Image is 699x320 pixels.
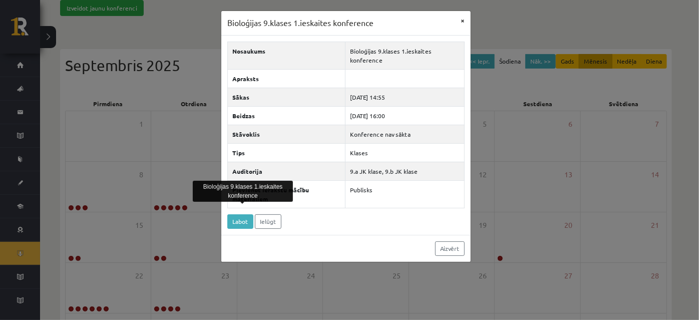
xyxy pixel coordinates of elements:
[228,106,345,125] th: Beidzas
[227,17,374,29] h3: Bioloģijas 9.klases 1.ieskaites konference
[345,42,464,69] td: Bioloģijas 9.klases 1.ieskaites konference
[345,180,464,208] td: Publisks
[435,241,465,256] a: Aizvērt
[345,88,464,106] td: [DATE] 14:55
[227,214,253,229] a: Labot
[345,106,464,125] td: [DATE] 16:00
[228,143,345,162] th: Tips
[345,143,464,162] td: Klases
[345,125,464,143] td: Konference nav sākta
[193,181,293,202] div: Bioloģijas 9.klases 1.ieskaites konference
[345,162,464,180] td: 9.a JK klase, 9.b JK klase
[228,88,345,106] th: Sākas
[228,162,345,180] th: Auditorija
[228,42,345,69] th: Nosaukums
[228,125,345,143] th: Stāvoklis
[255,214,281,229] a: Ielūgt
[455,11,471,30] button: ×
[228,69,345,88] th: Apraksts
